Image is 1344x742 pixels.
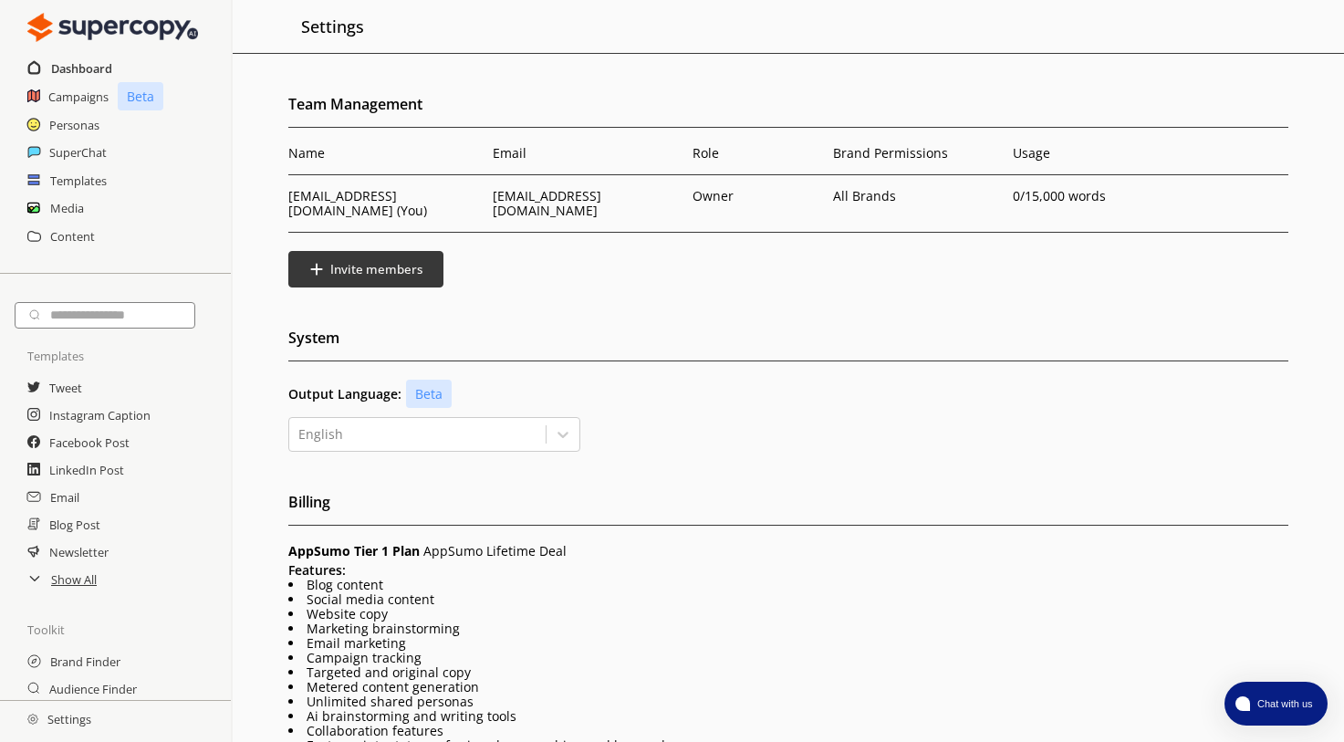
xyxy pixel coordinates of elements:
[50,648,120,675] a: Brand Finder
[118,82,163,110] p: Beta
[406,380,452,408] p: Beta
[49,139,107,166] a: SuperChat
[833,146,1004,161] p: Brand Permissions
[288,651,1288,665] li: Campaign tracking
[288,488,1288,526] h2: Billing
[50,484,79,511] a: Email
[288,90,1288,128] h2: Team Management
[330,261,422,277] b: Invite members
[51,566,97,593] a: Show All
[288,578,1288,592] li: Blog content
[49,675,137,703] a: Audience Finder
[27,9,198,46] img: Close
[493,189,683,218] p: [EMAIL_ADDRESS][DOMAIN_NAME]
[288,146,484,161] p: Name
[288,387,401,402] b: Output Language:
[693,146,823,161] p: Role
[288,709,1288,724] li: Ai brainstorming and writing tools
[48,83,109,110] a: Campaigns
[833,189,901,204] p: All Brands
[288,724,1288,738] li: Collaboration features
[288,561,346,579] b: Features:
[288,542,420,559] span: AppSumo Tier 1 Plan
[27,714,38,725] img: Close
[1013,146,1183,161] p: Usage
[50,223,95,250] a: Content
[49,111,99,139] a: Personas
[1224,682,1328,726] button: atlas-launcher
[693,189,734,204] p: Owner
[49,538,109,566] a: Newsletter
[288,592,1288,607] li: Social media content
[288,607,1288,622] li: Website copy
[50,167,107,194] a: Templates
[51,55,112,82] a: Dashboard
[288,622,1288,636] li: Marketing brainstorming
[301,9,364,44] h2: Settings
[50,194,84,222] a: Media
[288,680,1288,695] li: Metered content generation
[49,374,82,402] a: Tweet
[49,429,130,456] a: Facebook Post
[49,402,151,429] a: Instagram Caption
[49,511,100,538] a: Blog Post
[288,636,1288,651] li: Email marketing
[288,665,1288,680] li: Targeted and original copy
[288,251,444,287] button: Invite members
[288,544,1288,559] p: AppSumo Lifetime Deal
[49,456,124,484] a: LinkedIn Post
[288,189,484,218] p: [EMAIL_ADDRESS][DOMAIN_NAME] (You)
[1250,696,1317,711] span: Chat with us
[288,324,1288,361] h2: System
[288,695,1288,709] li: Unlimited shared personas
[1013,189,1183,204] p: 0 /15,000 words
[493,146,683,161] p: Email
